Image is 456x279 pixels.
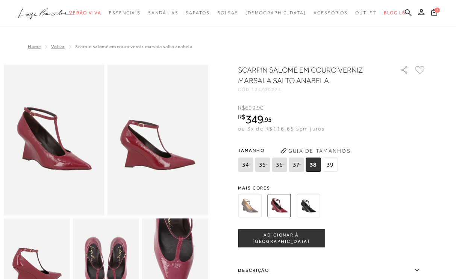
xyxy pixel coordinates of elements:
[314,6,348,20] a: noSubCategoriesText
[108,65,208,215] img: image
[272,158,287,172] span: 36
[384,10,406,15] span: BLOG LB
[186,6,209,20] a: noSubCategoriesText
[4,65,105,215] img: image
[238,229,324,247] button: ADICIONAR À [GEOGRAPHIC_DATA]
[69,10,102,15] span: Verão Viva
[355,10,376,15] span: Outlet
[255,158,270,172] span: 35
[238,65,379,86] h1: SCARPIN SALOMÉ EM COURO VERNIZ MARSALA SALTO ANABELA
[384,6,406,20] a: BLOG LB
[238,145,339,156] span: Tamanho
[265,115,272,123] span: 95
[238,87,388,92] div: CÓD:
[109,6,141,20] a: noSubCategoriesText
[245,6,306,20] a: noSubCategoriesText
[69,6,102,20] a: noSubCategoriesText
[256,105,264,111] i: ,
[238,114,245,120] i: R$
[109,10,141,15] span: Essenciais
[238,105,245,111] i: R$
[245,105,255,111] span: 699
[238,232,324,245] span: ADICIONAR À [GEOGRAPHIC_DATA]
[306,158,321,172] span: 38
[314,10,348,15] span: Acessórios
[355,6,376,20] a: noSubCategoriesText
[186,10,209,15] span: Sapatos
[245,10,306,15] span: [DEMOGRAPHIC_DATA]
[263,116,272,123] i: ,
[148,10,178,15] span: Sandálias
[278,145,353,157] button: Guia de Tamanhos
[238,158,253,172] span: 34
[238,186,426,190] span: Mais cores
[245,112,263,126] span: 349
[435,8,440,13] span: 3
[267,194,291,217] img: SCARPIN SALOMÉ EM COURO VERNIZ MARSALA SALTO ANABELA
[257,105,264,111] span: 90
[251,87,282,92] span: 134200274
[297,194,320,217] img: SCARPIN SALOMÉ EM COURO VERNIZ PRETO E SALTO ANABELA
[75,44,192,49] span: SCARPIN SALOMÉ EM COURO VERNIZ MARSALA SALTO ANABELA
[148,6,178,20] a: noSubCategoriesText
[217,6,238,20] a: noSubCategoriesText
[429,8,439,18] button: 3
[51,44,65,49] a: Voltar
[238,194,261,217] img: SCARPIN SALOMÉ EM COURO VERNIZ CINZA STORM E SALTO ANABELA
[289,158,304,172] span: 37
[28,44,41,49] a: Home
[238,126,325,132] span: ou 3x de R$116,65 sem juros
[217,10,238,15] span: Bolsas
[323,158,338,172] span: 39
